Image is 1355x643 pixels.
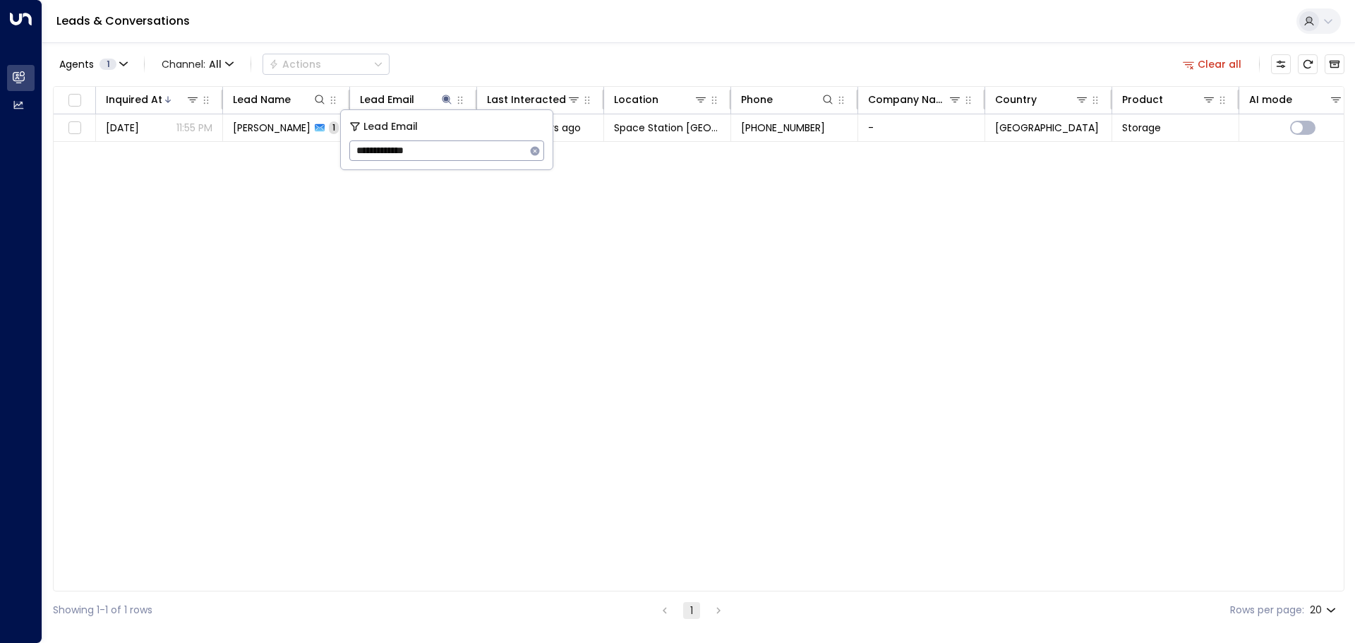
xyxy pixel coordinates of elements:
[233,91,327,108] div: Lead Name
[487,91,566,108] div: Last Interacted
[156,54,239,74] button: Channel:All
[66,92,83,109] span: Toggle select all
[1310,600,1339,620] div: 20
[1122,91,1163,108] div: Product
[269,58,321,71] div: Actions
[868,91,948,108] div: Company Name
[741,91,773,108] div: Phone
[614,91,658,108] div: Location
[106,91,200,108] div: Inquired At
[1249,91,1292,108] div: AI mode
[363,119,418,135] span: Lead Email
[263,54,390,75] button: Actions
[1249,91,1343,108] div: AI mode
[1325,54,1344,74] button: Archived Leads
[741,91,835,108] div: Phone
[59,59,94,69] span: Agents
[106,91,162,108] div: Inquired At
[100,59,116,70] span: 1
[66,119,83,137] span: Toggle select row
[56,13,190,29] a: Leads & Conversations
[487,91,581,108] div: Last Interacted
[683,602,700,619] button: page 1
[995,121,1099,135] span: United Kingdom
[329,121,339,133] span: 1
[1230,603,1304,618] label: Rows per page:
[53,54,133,74] button: Agents1
[209,59,222,70] span: All
[53,603,152,618] div: Showing 1-1 of 1 rows
[1177,54,1248,74] button: Clear all
[995,91,1037,108] div: Country
[741,121,825,135] span: +447429340000
[995,91,1089,108] div: Country
[614,91,708,108] div: Location
[868,91,962,108] div: Company Name
[176,121,212,135] p: 11:55 PM
[858,114,985,141] td: -
[360,91,414,108] div: Lead Email
[360,91,454,108] div: Lead Email
[233,91,291,108] div: Lead Name
[1122,91,1216,108] div: Product
[263,54,390,75] div: Button group with a nested menu
[614,121,721,135] span: Space Station Banbury
[1298,54,1318,74] span: Refresh
[1122,121,1161,135] span: Storage
[106,121,139,135] span: Yesterday
[156,54,239,74] span: Channel:
[1271,54,1291,74] button: Customize
[656,601,728,619] nav: pagination navigation
[233,121,311,135] span: Faisal Noori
